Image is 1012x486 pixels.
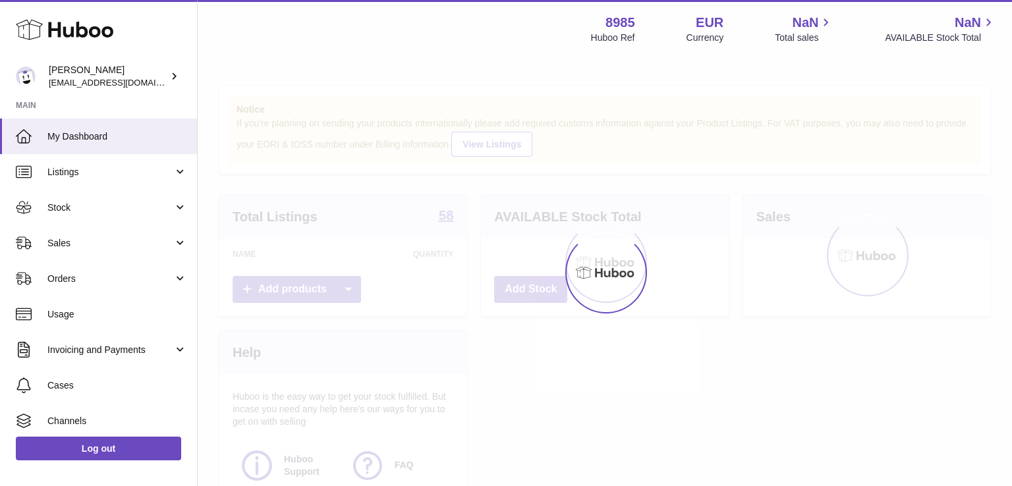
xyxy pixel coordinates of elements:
[775,32,833,44] span: Total sales
[16,437,181,460] a: Log out
[47,202,173,214] span: Stock
[687,32,724,44] div: Currency
[49,77,194,88] span: [EMAIL_ADDRESS][DOMAIN_NAME]
[775,14,833,44] a: NaN Total sales
[885,32,996,44] span: AVAILABLE Stock Total
[47,415,187,427] span: Channels
[47,308,187,321] span: Usage
[47,130,187,143] span: My Dashboard
[47,166,173,178] span: Listings
[605,14,635,32] strong: 8985
[47,379,187,392] span: Cases
[696,14,723,32] strong: EUR
[49,64,167,89] div: [PERSON_NAME]
[16,67,36,86] img: info@dehaanlifestyle.nl
[885,14,996,44] a: NaN AVAILABLE Stock Total
[591,32,635,44] div: Huboo Ref
[47,273,173,285] span: Orders
[955,14,981,32] span: NaN
[792,14,818,32] span: NaN
[47,237,173,250] span: Sales
[47,344,173,356] span: Invoicing and Payments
